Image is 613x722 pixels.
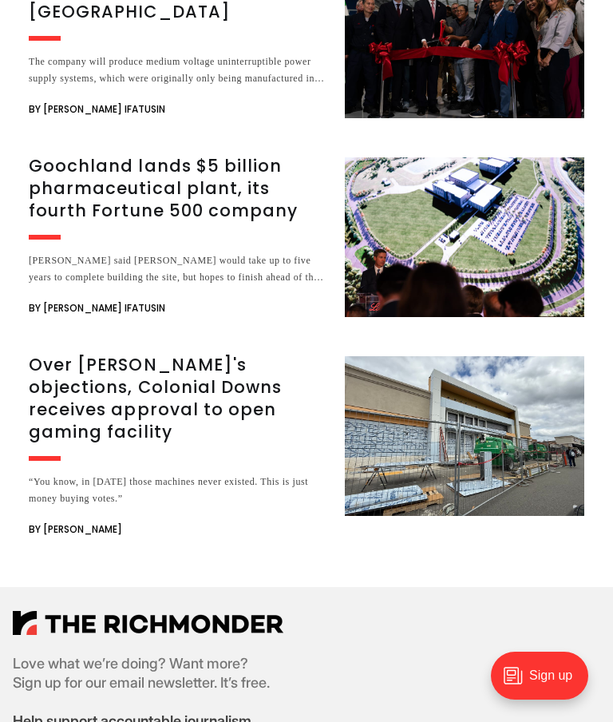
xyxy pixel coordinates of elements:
[29,252,326,286] div: [PERSON_NAME] said [PERSON_NAME] would take up to five years to complete building the site, but h...
[29,155,326,222] h3: Goochland lands $5 billion pharmaceutical plant, its fourth Fortune 500 company
[13,611,283,635] img: The Richmonder Logo
[29,520,122,539] span: By [PERSON_NAME]
[29,54,326,87] div: The company will produce medium voltage uninterruptible power supply systems, which were original...
[13,654,283,692] p: Love what we’re doing? Want more? Sign up for our email newsletter. It’s free.
[29,356,584,539] a: Over [PERSON_NAME]'s objections, Colonial Downs receives approval to open gaming facility “You kn...
[29,100,165,119] span: By [PERSON_NAME] Ifatusin
[345,157,584,317] img: Goochland lands $5 billion pharmaceutical plant, its fourth Fortune 500 company
[29,299,165,318] span: By [PERSON_NAME] Ifatusin
[29,474,326,507] div: “You know, in [DATE] those machines never existed. This is just money buying votes.”
[29,157,584,318] a: Goochland lands $5 billion pharmaceutical plant, its fourth Fortune 500 company [PERSON_NAME] sai...
[345,356,584,516] img: Over Henrico's objections, Colonial Downs receives approval to open gaming facility
[29,354,326,443] h3: Over [PERSON_NAME]'s objections, Colonial Downs receives approval to open gaming facility
[477,644,613,722] iframe: portal-trigger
